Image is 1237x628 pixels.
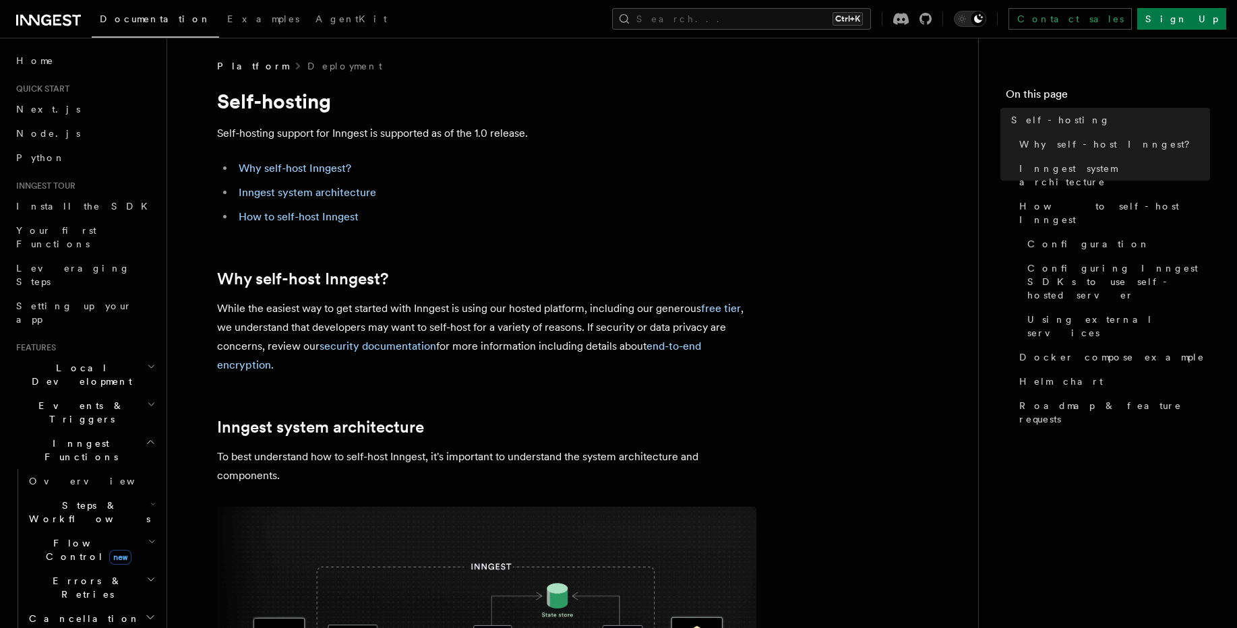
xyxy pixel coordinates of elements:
[315,13,387,24] span: AgentKit
[11,121,158,146] a: Node.js
[24,569,158,606] button: Errors & Retries
[11,218,158,256] a: Your first Functions
[16,225,96,249] span: Your first Functions
[1014,132,1210,156] a: Why self-host Inngest?
[11,294,158,332] a: Setting up your app
[1019,350,1205,364] span: Docker compose example
[11,256,158,294] a: Leveraging Steps
[1022,307,1210,345] a: Using external services
[11,394,158,431] button: Events & Triggers
[24,469,158,493] a: Overview
[239,210,359,223] a: How to self-host Inngest
[1027,313,1210,340] span: Using external services
[1019,162,1210,189] span: Inngest system architecture
[1027,237,1150,251] span: Configuration
[1014,394,1210,431] a: Roadmap & feature requests
[16,263,130,287] span: Leveraging Steps
[100,13,211,24] span: Documentation
[16,152,65,163] span: Python
[1027,261,1210,302] span: Configuring Inngest SDKs to use self-hosted server
[612,8,871,30] button: Search...Ctrl+K
[11,97,158,121] a: Next.js
[227,13,299,24] span: Examples
[1008,8,1132,30] a: Contact sales
[1014,156,1210,194] a: Inngest system architecture
[24,612,140,625] span: Cancellation
[16,54,54,67] span: Home
[1006,108,1210,132] a: Self-hosting
[239,162,351,175] a: Why self-host Inngest?
[92,4,219,38] a: Documentation
[29,476,168,486] span: Overview
[24,574,146,601] span: Errors & Retries
[11,84,69,94] span: Quick start
[16,128,80,139] span: Node.js
[11,194,158,218] a: Install the SDK
[217,299,756,375] p: While the easiest way to get started with Inngest is using our hosted platform, including our gen...
[217,418,424,437] a: Inngest system architecture
[11,146,158,170] a: Python
[217,270,388,288] a: Why self-host Inngest?
[1011,113,1110,127] span: Self-hosting
[1137,8,1226,30] a: Sign Up
[219,4,307,36] a: Examples
[1014,369,1210,394] a: Helm chart
[1014,194,1210,232] a: How to self-host Inngest
[320,340,436,352] a: security documentation
[701,302,741,315] a: free tier
[217,89,756,113] h1: Self-hosting
[24,531,158,569] button: Flow Controlnew
[954,11,986,27] button: Toggle dark mode
[24,499,150,526] span: Steps & Workflows
[11,49,158,73] a: Home
[1019,199,1210,226] span: How to self-host Inngest
[109,550,131,565] span: new
[1019,399,1210,426] span: Roadmap & feature requests
[11,437,146,464] span: Inngest Functions
[239,186,376,199] a: Inngest system architecture
[24,493,158,531] button: Steps & Workflows
[307,4,395,36] a: AgentKit
[833,12,863,26] kbd: Ctrl+K
[1022,232,1210,256] a: Configuration
[16,201,156,212] span: Install the SDK
[1014,345,1210,369] a: Docker compose example
[16,104,80,115] span: Next.js
[1019,375,1103,388] span: Helm chart
[217,59,289,73] span: Platform
[11,361,147,388] span: Local Development
[11,181,76,191] span: Inngest tour
[24,536,148,563] span: Flow Control
[11,342,56,353] span: Features
[1022,256,1210,307] a: Configuring Inngest SDKs to use self-hosted server
[16,301,132,325] span: Setting up your app
[11,431,158,469] button: Inngest Functions
[217,447,756,485] p: To best understand how to self-host Inngest, it's important to understand the system architecture...
[11,356,158,394] button: Local Development
[11,399,147,426] span: Events & Triggers
[307,59,382,73] a: Deployment
[217,124,756,143] p: Self-hosting support for Inngest is supported as of the 1.0 release.
[1019,137,1199,151] span: Why self-host Inngest?
[1006,86,1210,108] h4: On this page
